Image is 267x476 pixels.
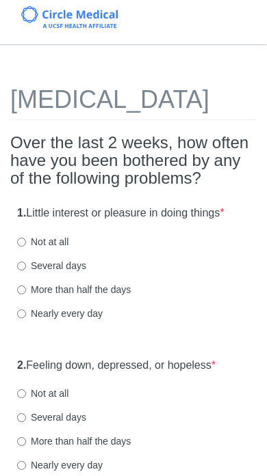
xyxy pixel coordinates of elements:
label: Nearly every day [17,458,103,472]
label: Feeling down, depressed, or hopeless [17,358,216,374]
input: Not at all [17,389,26,398]
input: Not at all [17,238,26,247]
label: Nearly every day [17,307,103,320]
input: Several days [17,413,26,422]
input: Nearly every day [17,309,26,318]
label: Little interest or pleasure in doing things [17,206,224,221]
input: More than half the days [17,437,26,446]
label: Several days [17,259,86,272]
h1: [MEDICAL_DATA] [10,86,257,120]
img: Circle Medical Logo [21,6,118,28]
label: More than half the days [17,283,131,296]
input: More than half the days [17,285,26,294]
input: Several days [17,262,26,270]
label: Not at all [17,235,68,249]
label: Not at all [17,387,68,400]
input: Nearly every day [17,461,26,470]
strong: 1. [17,207,26,219]
label: Several days [17,410,86,424]
label: More than half the days [17,434,131,448]
strong: 2. [17,359,26,371]
h2: Over the last 2 weeks, how often have you been bothered by any of the following problems? [10,134,257,188]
